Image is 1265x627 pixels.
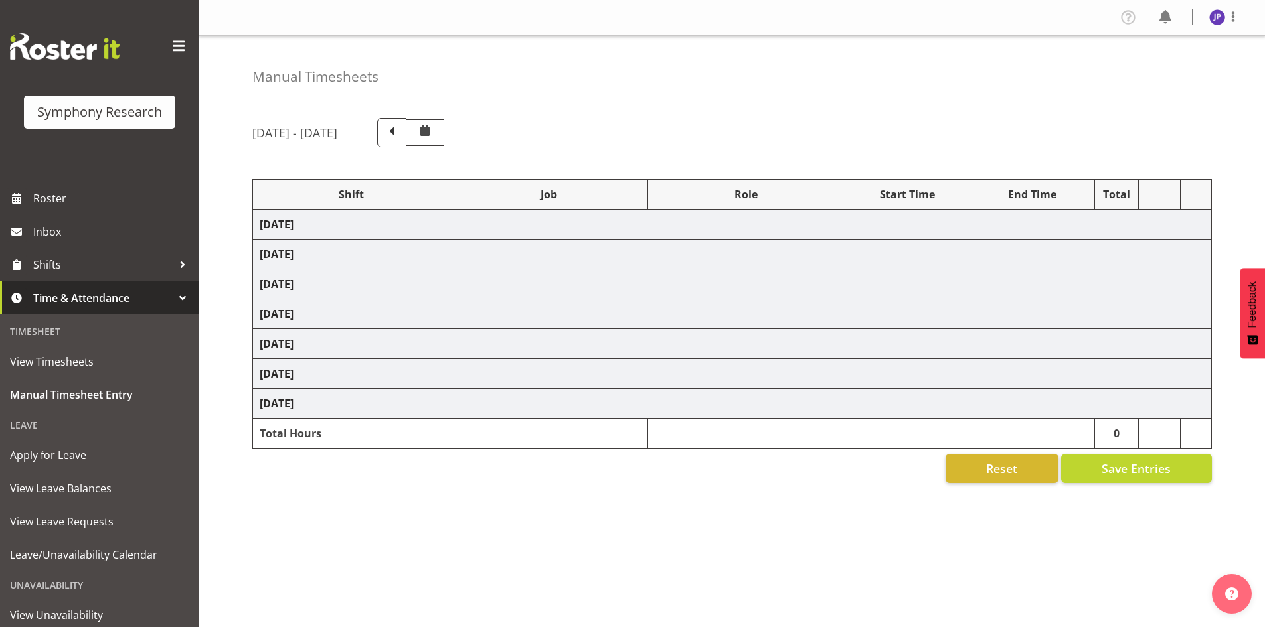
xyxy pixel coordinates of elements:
a: View Leave Requests [3,505,196,538]
span: Inbox [33,222,193,242]
span: Manual Timesheet Entry [10,385,189,405]
span: Feedback [1246,281,1258,328]
td: [DATE] [253,389,1212,419]
div: End Time [977,186,1088,202]
a: Manual Timesheet Entry [3,378,196,411]
span: Leave/Unavailability Calendar [10,545,189,565]
td: Total Hours [253,419,450,449]
div: Unavailability [3,571,196,598]
div: Shift [260,186,443,202]
span: Save Entries [1102,460,1171,477]
img: judith-partridge11888.jpg [1209,9,1225,25]
a: Leave/Unavailability Calendar [3,538,196,571]
h4: Manual Timesheets [252,69,379,84]
td: [DATE] [253,299,1212,329]
td: [DATE] [253,269,1212,299]
img: Rosterit website logo [10,33,120,60]
div: Start Time [852,186,963,202]
span: Roster [33,188,193,208]
span: View Unavailability [10,605,189,625]
div: Symphony Research [37,102,162,122]
span: View Leave Requests [10,512,189,531]
span: View Leave Balances [10,478,189,498]
button: Feedback - Show survey [1240,268,1265,358]
span: Reset [986,460,1017,477]
div: Job [457,186,640,202]
a: View Timesheets [3,345,196,378]
div: Total [1102,186,1132,202]
span: Shifts [33,255,173,275]
a: Apply for Leave [3,439,196,472]
button: Save Entries [1061,454,1212,483]
td: [DATE] [253,240,1212,269]
td: [DATE] [253,210,1212,240]
td: 0 [1094,419,1139,449]
div: Leave [3,411,196,439]
span: View Timesheets [10,352,189,372]
h5: [DATE] - [DATE] [252,125,337,140]
a: View Leave Balances [3,472,196,505]
div: Timesheet [3,318,196,345]
td: [DATE] [253,329,1212,359]
span: Apply for Leave [10,445,189,465]
span: Time & Attendance [33,288,173,308]
button: Reset [946,454,1058,483]
div: Role [655,186,838,202]
td: [DATE] [253,359,1212,389]
img: help-xxl-2.png [1225,587,1238,600]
